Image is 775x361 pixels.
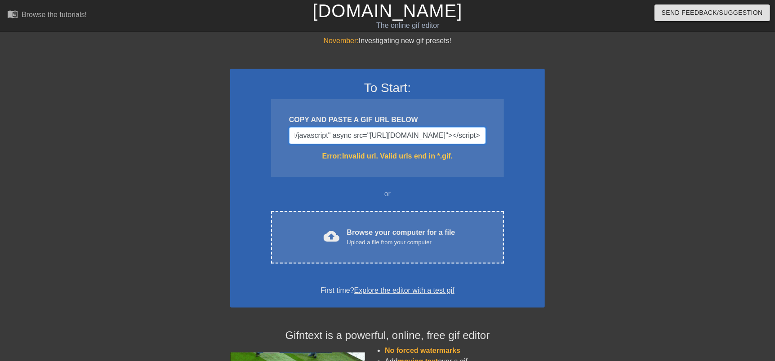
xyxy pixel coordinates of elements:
a: Explore the editor with a test gif [354,286,454,294]
div: Upload a file from your computer [347,238,455,247]
h4: Gifntext is a powerful, online, free gif editor [230,329,545,342]
div: Browse the tutorials! [22,11,87,18]
div: First time? [242,285,533,296]
span: cloud_upload [324,228,340,244]
a: [DOMAIN_NAME] [312,1,462,21]
div: Browse your computer for a file [347,227,455,247]
div: COPY AND PASTE A GIF URL BELOW [289,114,486,125]
div: or [254,189,521,199]
div: The online gif editor [263,20,553,31]
input: Username [289,127,486,144]
span: No forced watermarks [385,347,460,354]
span: November: [324,37,359,44]
button: Send Feedback/Suggestion [655,4,770,21]
a: Browse the tutorials! [7,9,87,22]
span: menu_book [7,9,18,19]
div: Error: Invalid url. Valid urls end in *.gif. [289,151,486,162]
div: Investigating new gif presets! [230,35,545,46]
h3: To Start: [242,80,533,96]
span: Send Feedback/Suggestion [662,7,763,18]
